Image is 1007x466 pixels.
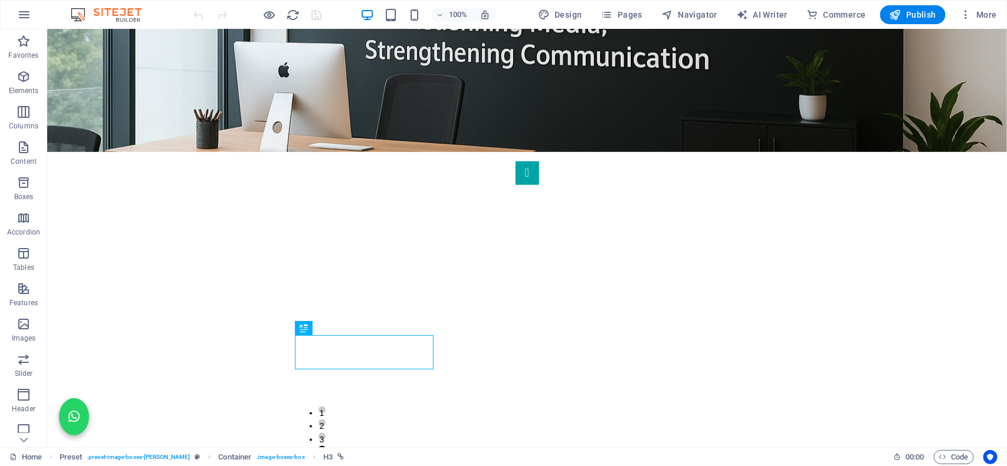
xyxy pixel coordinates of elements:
span: More [960,9,997,21]
button: 1 [271,377,278,384]
p: Images [12,333,36,343]
span: Click to select. Double-click to edit [218,450,251,464]
span: AI Writer [736,9,788,21]
span: Design [538,9,582,21]
button: Code [934,450,974,464]
p: Favorites [8,51,38,60]
button: 100% [431,8,473,22]
span: Commerce [806,9,866,21]
span: Pages [601,9,642,21]
button: 2 [271,390,278,397]
p: Header [12,404,35,414]
button: Usercentrics [983,450,998,464]
button: Design [533,5,587,24]
span: : [914,452,916,461]
img: Editor Logo [68,8,156,22]
button: reload [286,8,300,22]
span: 00 00 [906,450,924,464]
button: Publish [880,5,946,24]
i: This element is linked [337,454,344,460]
i: On resize automatically adjust zoom level to fit chosen device. [480,9,490,20]
a: Click to cancel selection. Double-click to open Pages [9,450,42,464]
i: This element is a customizable preset [195,454,200,460]
p: Tables [13,263,34,272]
span: Click to select. Double-click to edit [60,450,83,464]
p: Elements [9,86,39,95]
h6: Session time [893,450,924,464]
span: . preset-image-boxes-[PERSON_NAME] [87,450,190,464]
button: Navigator [657,5,722,24]
p: Columns [9,121,38,131]
p: Slider [15,369,33,378]
button: AI Writer [732,5,792,24]
button: 4 [271,417,278,424]
p: Features [9,298,38,308]
p: Content [11,157,37,166]
button: More [955,5,1002,24]
div: Design (Ctrl+Alt+Y) [533,5,587,24]
button: Pages [596,5,647,24]
p: Accordion [7,227,40,237]
span: Code [939,450,969,464]
span: Publish [890,9,936,21]
span: Click to select. Double-click to edit [323,450,333,464]
span: Navigator [661,9,717,21]
span: . image-boxes-box [256,450,305,464]
button: Click here to leave preview mode and continue editing [263,8,277,22]
button: Commerce [802,5,871,24]
h6: 100% [449,8,468,22]
p: Boxes [14,192,34,201]
nav: breadcrumb [60,450,345,464]
i: Reload page [287,8,300,22]
button: 3 [271,404,278,411]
